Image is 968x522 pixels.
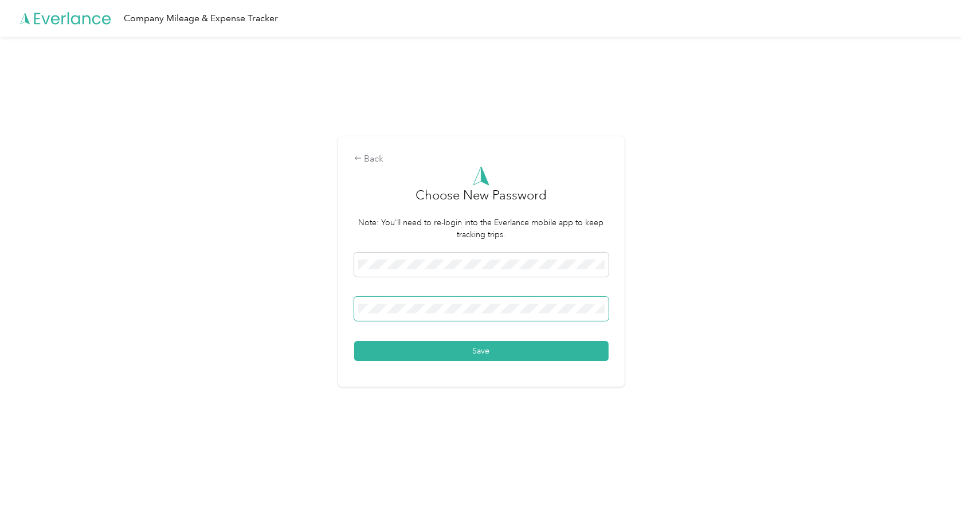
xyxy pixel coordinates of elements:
[416,186,547,217] h3: Choose New Password
[354,152,609,166] div: Back
[354,341,609,361] button: Save
[589,302,603,316] keeper-lock: Open Keeper Popup
[124,11,278,26] div: Company Mileage & Expense Tracker
[354,217,609,241] p: Note: You'll need to re-login into the Everlance mobile app to keep tracking trips.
